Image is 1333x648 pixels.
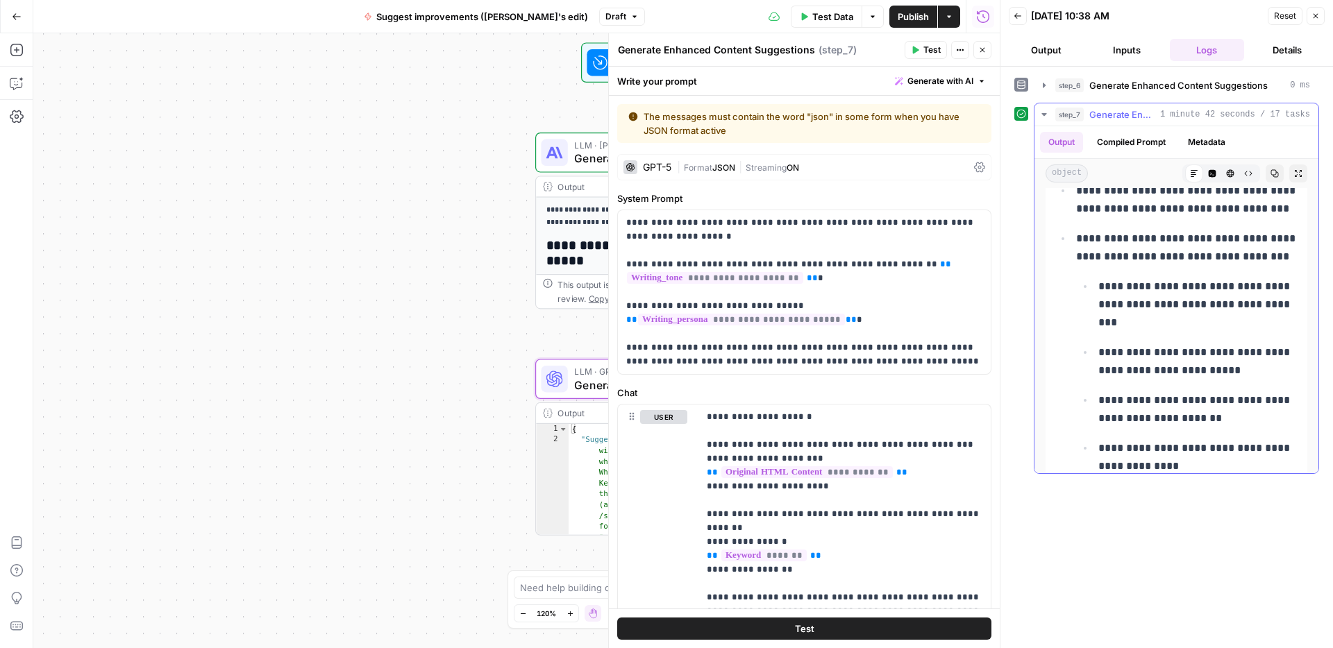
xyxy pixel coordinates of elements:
[605,10,626,23] span: Draft
[1034,103,1318,126] button: 1 minute 42 seconds / 17 tasks
[1009,39,1084,61] button: Output
[559,424,568,435] span: Toggle code folding, rows 1 through 3
[618,43,815,57] textarea: Generate Enhanced Content Suggestions
[795,622,814,636] span: Test
[1290,79,1310,92] span: 0 ms
[791,6,862,28] button: Test Data
[535,42,794,83] div: WorkflowInput SettingsInputs
[1170,39,1245,61] button: Logs
[907,75,973,87] span: Generate with AI
[1274,10,1296,22] span: Reset
[609,67,1000,95] div: Write your prompt
[1055,108,1084,121] span: step_7
[574,365,748,378] span: LLM · GPT-5
[677,160,684,173] span: |
[643,162,671,172] div: GPT-5
[1089,39,1164,61] button: Inputs
[535,359,794,535] div: LLM · GPT-5Generate Enhanced Content SuggestionsStep 7Output{ "Suggested changes":"1) Strengthen ...
[617,191,991,205] label: System Prompt
[617,386,991,400] label: Chat
[1250,39,1325,61] button: Details
[617,617,991,640] button: Test
[628,110,980,137] div: The messages must contain the word "json" in some form when you have JSON format active
[1034,126,1318,473] div: 1 minute 42 seconds / 17 tasks
[905,41,947,59] button: Test
[557,180,748,193] div: Output
[1268,7,1302,25] button: Reset
[1180,132,1234,153] button: Metadata
[574,138,748,151] span: LLM · [PERSON_NAME] 4
[1089,108,1155,121] span: Generate Enhanced Content Suggestions
[1160,108,1310,121] span: 1 minute 42 seconds / 17 tasks
[1040,132,1083,153] button: Output
[599,8,645,26] button: Draft
[1055,78,1084,92] span: step_6
[923,44,941,56] span: Test
[1034,74,1318,96] button: 0 ms
[589,293,652,303] span: Copy the output
[1046,164,1088,182] span: object
[355,6,596,28] button: Suggest improvements ([PERSON_NAME]'s edit)
[889,72,991,90] button: Generate with AI
[684,162,712,173] span: Format
[536,424,569,435] div: 1
[640,410,687,424] button: user
[898,10,929,24] span: Publish
[712,162,735,173] span: JSON
[787,162,799,173] span: ON
[574,150,748,167] span: Generate Enhanced Content Suggestions
[1089,132,1174,153] button: Compiled Prompt
[557,278,786,305] div: This output is too large & has been abbreviated for review. to view the full content.
[812,10,853,24] span: Test Data
[557,407,748,420] div: Output
[1089,78,1268,92] span: Generate Enhanced Content Suggestions
[819,43,857,57] span: ( step_7 )
[746,162,787,173] span: Streaming
[735,160,746,173] span: |
[537,608,556,619] span: 120%
[376,10,588,24] span: Suggest improvements ([PERSON_NAME]'s edit)
[889,6,937,28] button: Publish
[574,377,748,393] span: Generate Enhanced Content Suggestions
